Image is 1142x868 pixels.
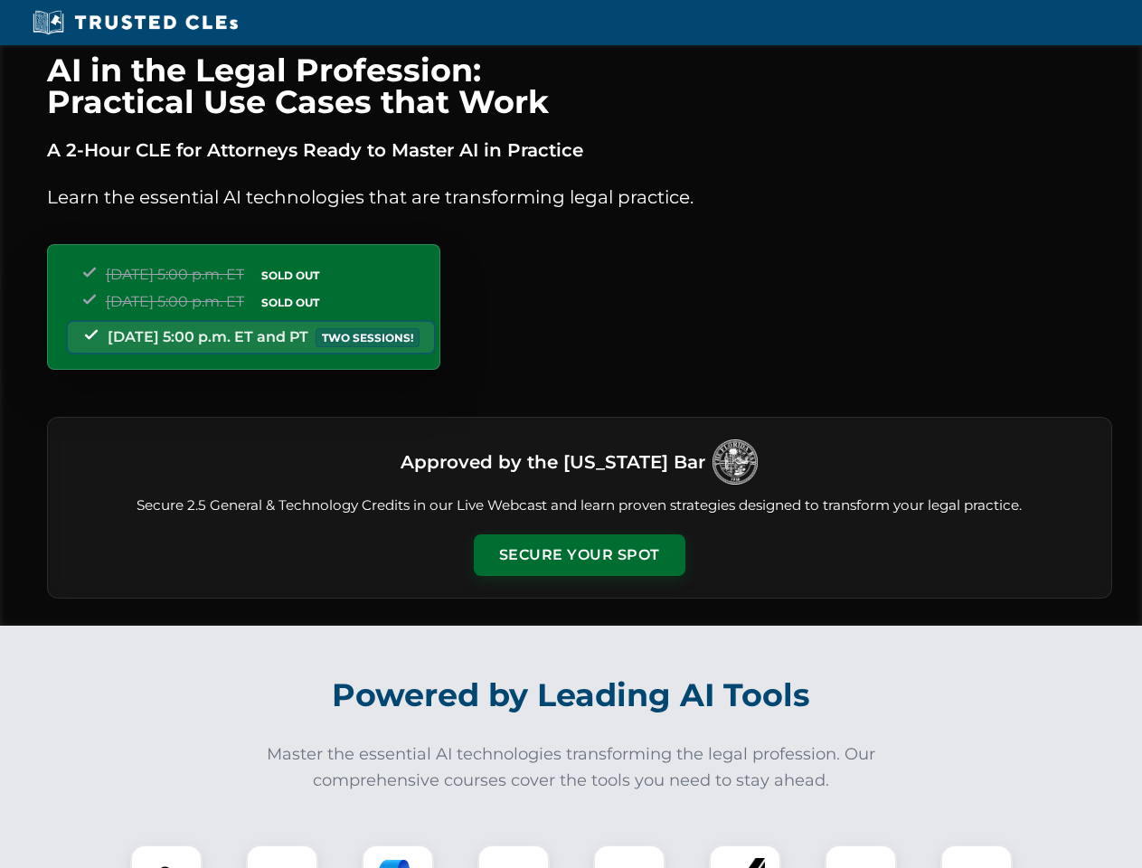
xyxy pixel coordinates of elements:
span: [DATE] 5:00 p.m. ET [106,293,244,310]
h2: Powered by Leading AI Tools [71,664,1072,727]
span: SOLD OUT [255,266,326,285]
p: Learn the essential AI technologies that are transforming legal practice. [47,183,1112,212]
p: A 2-Hour CLE for Attorneys Ready to Master AI in Practice [47,136,1112,165]
p: Master the essential AI technologies transforming the legal profession. Our comprehensive courses... [255,741,888,794]
img: Logo [713,439,758,485]
h3: Approved by the [US_STATE] Bar [401,446,705,478]
h1: AI in the Legal Profession: Practical Use Cases that Work [47,54,1112,118]
button: Secure Your Spot [474,534,685,576]
span: [DATE] 5:00 p.m. ET [106,266,244,283]
img: Trusted CLEs [27,9,243,36]
p: Secure 2.5 General & Technology Credits in our Live Webcast and learn proven strategies designed ... [70,495,1090,516]
span: SOLD OUT [255,293,326,312]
